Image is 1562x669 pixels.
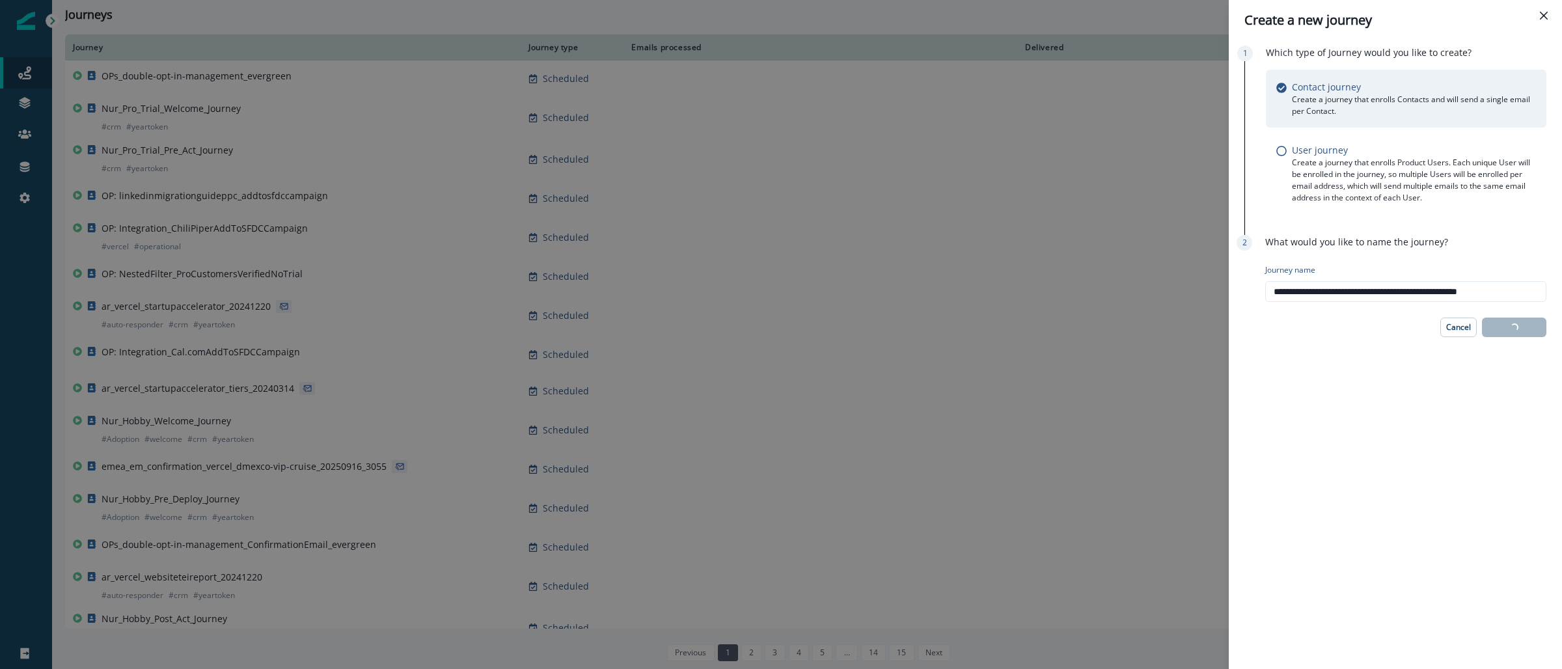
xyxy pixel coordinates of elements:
button: Cancel [1440,318,1477,337]
div: Create a new journey [1244,10,1546,30]
button: Close [1533,5,1554,26]
p: Create a journey that enrolls Contacts and will send a single email per Contact. [1292,94,1536,117]
p: Which type of Journey would you like to create? [1266,46,1472,59]
p: 1 [1243,48,1248,59]
p: Contact journey [1292,80,1361,94]
p: 2 [1242,237,1247,249]
p: Journey name [1265,264,1315,276]
p: User journey [1292,143,1348,157]
p: Cancel [1446,323,1471,332]
p: What would you like to name the journey? [1265,235,1448,249]
p: Create a journey that enrolls Product Users. Each unique User will be enrolled in the journey, so... [1292,157,1536,204]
